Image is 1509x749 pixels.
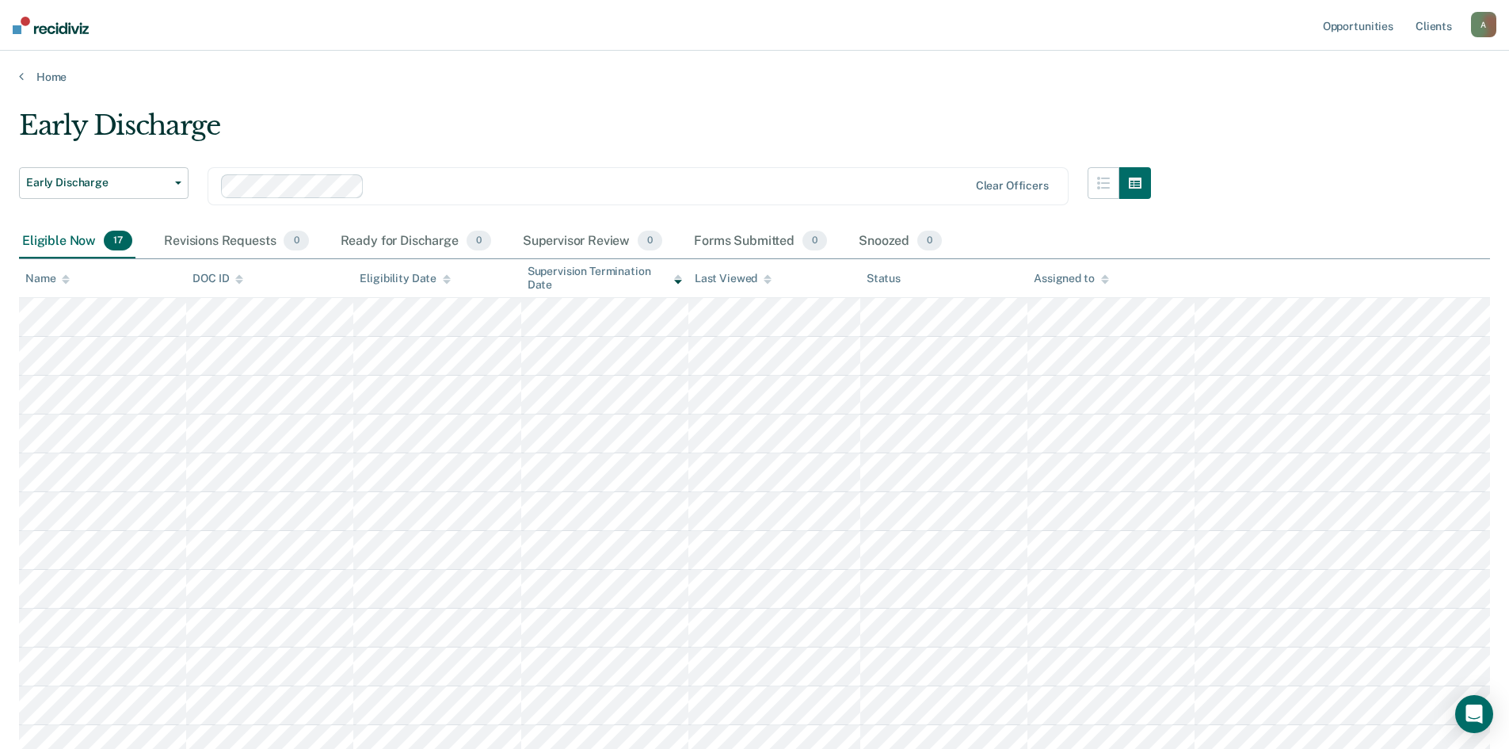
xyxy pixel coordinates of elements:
div: DOC ID [192,272,243,285]
div: Snoozed0 [855,224,945,259]
div: Forms Submitted0 [691,224,830,259]
div: Clear officers [976,179,1049,193]
span: 0 [802,231,827,251]
button: Early Discharge [19,167,189,199]
div: Eligibility Date [360,272,451,285]
span: Early Discharge [26,176,169,189]
div: Last Viewed [695,272,772,285]
div: Supervision Termination Date [528,265,682,292]
span: 0 [638,231,662,251]
div: Eligible Now17 [19,224,135,259]
div: Open Intercom Messenger [1455,695,1493,733]
div: Status [867,272,901,285]
div: Revisions Requests0 [161,224,311,259]
span: 17 [104,231,132,251]
span: 0 [917,231,942,251]
div: Ready for Discharge0 [337,224,494,259]
img: Recidiviz [13,17,89,34]
span: 0 [284,231,308,251]
button: A [1471,12,1496,37]
div: Name [25,272,70,285]
div: Early Discharge [19,109,1151,155]
div: Assigned to [1034,272,1108,285]
div: Supervisor Review0 [520,224,666,259]
a: Home [19,70,1490,84]
span: 0 [467,231,491,251]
